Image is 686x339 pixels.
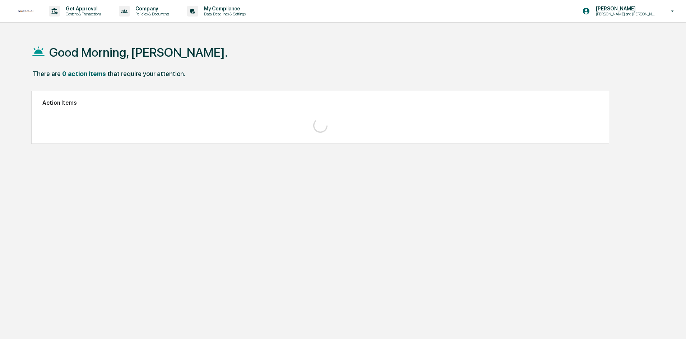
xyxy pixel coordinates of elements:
h1: Good Morning, [PERSON_NAME]. [49,45,228,60]
p: Company [130,6,173,11]
p: Policies & Documents [130,11,173,17]
p: [PERSON_NAME] [590,6,660,11]
p: [PERSON_NAME] and [PERSON_NAME] Onboarding [590,11,660,17]
div: 0 action items [62,70,106,77]
p: Get Approval [60,6,105,11]
div: There are [33,70,61,77]
p: My Compliance [198,6,249,11]
img: logo [17,9,34,14]
h2: Action Items [42,99,598,106]
p: Data, Deadlines & Settings [198,11,249,17]
div: that require your attention. [107,70,185,77]
p: Content & Transactions [60,11,105,17]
